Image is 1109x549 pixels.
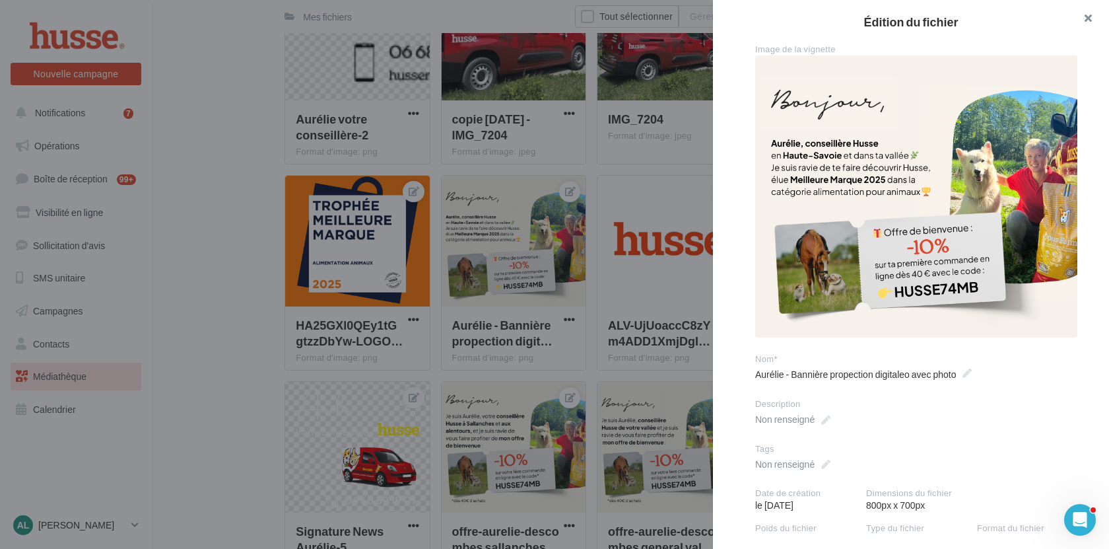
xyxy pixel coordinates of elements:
[755,458,815,471] div: Non renseigné
[755,488,866,513] div: le [DATE]
[866,488,1088,513] div: 800px x 700px
[755,365,972,384] span: Aurélie - Bannière propection digitaleo avec photo
[755,523,856,534] div: Poids du fichier
[866,488,1077,499] div: Dimensions du fichier
[755,488,856,499] div: Date de création
[755,55,1077,338] img: Aurélie - Bannière propection digitaleo avec photo
[977,523,1077,534] div: Format du fichier
[755,443,1077,455] div: Tags
[734,16,1088,28] h2: Édition du fichier
[866,523,977,548] div: Image
[755,44,1077,55] div: Image de la vignette
[866,523,966,534] div: Type du fichier
[755,398,1077,410] div: Description
[755,410,830,429] span: Non renseigné
[977,523,1088,548] div: PNG
[755,523,866,548] div: 592 Ko
[1064,504,1096,536] iframe: Intercom live chat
